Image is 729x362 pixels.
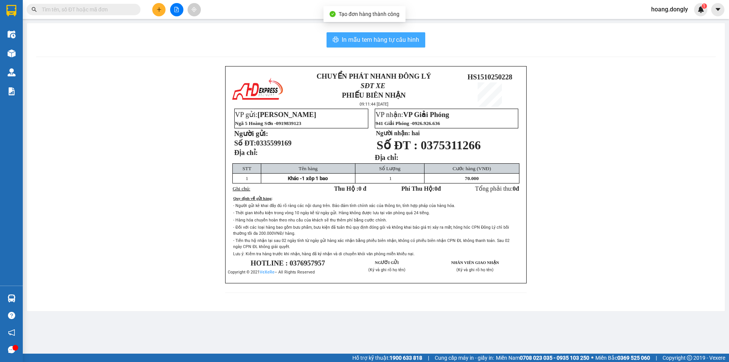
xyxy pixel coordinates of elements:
[188,3,201,16] button: aim
[235,111,316,119] span: VP gửi:
[595,354,650,362] span: Miền Bắc
[715,6,721,13] span: caret-down
[520,355,589,361] strong: 0708 023 035 - 0935 103 250
[361,82,385,90] span: SĐT XE
[260,270,275,275] a: VeXeRe
[330,11,336,17] span: check-circle
[342,35,419,44] span: In mẫu tem hàng tự cấu hình
[656,354,657,362] span: |
[513,185,516,192] span: 0
[233,203,455,208] span: - Người gửi kê khai đầy đủ rõ ràng các nội dung trên. Bảo đảm tính chính xác của thông tin, tính ...
[8,49,16,57] img: warehouse-icon
[516,185,519,192] span: đ
[389,175,392,181] span: 1
[376,120,440,126] span: 941 Giải Phóng -
[174,7,179,12] span: file-add
[233,218,387,223] span: - Hàng hóa chuyển hoàn theo nhu cầu của khách sẽ thu thêm phí bằng cước chính.
[401,185,441,192] strong: Phí Thu Hộ: đ
[246,175,248,181] span: 1
[6,5,16,16] img: logo-vxr
[703,3,705,9] span: 1
[233,196,271,201] span: Quy định về gửi hàng
[711,3,724,16] button: caret-down
[428,354,429,362] span: |
[233,251,415,256] span: Lưu ý: Kiểm tra hàng trước khi nhận, hàng đã ký nhận và di chuyển khỏi văn phòng miễn khiếu nại.
[412,120,440,126] span: 0926.926.636
[235,120,301,126] span: Ngã 5 Hoàng Sơn -
[42,5,131,14] input: Tìm tên, số ĐT hoặc mã đơn
[302,175,328,181] span: 1 xôp 1 bao
[156,7,162,12] span: plus
[403,111,449,119] span: VP Giải Phóng
[234,149,258,156] strong: Địa chỉ:
[8,68,16,76] img: warehouse-icon
[591,356,593,359] span: ⚪️
[299,166,318,171] span: Tên hàng
[327,32,425,47] button: printerIn mẫu tem hàng tự cấu hình
[80,31,125,39] span: HS1510250217
[256,139,292,147] span: 0335599169
[390,355,422,361] strong: 1900 633 818
[375,261,399,265] strong: NGƯỜI GỬI
[342,91,406,99] strong: PHIẾU BIÊN NHẬN
[375,153,398,161] strong: Địa chỉ:
[368,267,406,272] span: (Ký và ghi rõ họ tên)
[8,30,16,38] img: warehouse-icon
[30,42,71,58] strong: PHIẾU BIÊN NHẬN
[276,120,301,126] span: 0919839123
[421,138,481,152] span: 0375311266
[8,294,16,302] img: warehouse-icon
[251,259,325,267] span: HOTLINE : 0376957957
[8,87,16,95] img: solution-icon
[496,354,589,362] span: Miền Nam
[233,225,509,236] span: - Đối với các loại hàng bao gồm bưu phẩm, bưu kiện đã tuân thủ quy định đóng gói và không khai bá...
[234,139,292,147] strong: Số ĐT:
[234,130,268,138] strong: Người gửi:
[453,166,491,171] span: Cước hàng (VNĐ)
[434,185,437,192] span: 0
[412,130,420,136] span: hai
[456,267,494,272] span: (Ký và ghi rõ họ tên)
[687,355,692,360] span: copyright
[228,270,315,275] span: Copyright © 2021 – All Rights Reserved
[233,186,250,191] span: Ghi chú:
[376,111,449,119] span: VP nhận:
[32,7,37,12] span: search
[339,11,399,17] span: Tạo đơn hàng thành công
[465,175,479,181] span: 70.000
[376,130,410,136] strong: Người nhận:
[333,36,339,44] span: printer
[152,3,166,16] button: plus
[191,7,197,12] span: aim
[645,5,694,14] span: hoang.dongly
[451,261,499,265] strong: NHÂN VIÊN GIAO NHẬN
[435,354,494,362] span: Cung cấp máy in - giấy in:
[8,312,15,319] span: question-circle
[697,6,704,13] img: icon-new-feature
[702,3,707,9] sup: 1
[317,72,431,80] strong: CHUYỂN PHÁT NHANH ĐÔNG LÝ
[271,196,273,201] span: :
[170,3,183,16] button: file-add
[360,102,388,107] span: 09:11:44 [DATE]
[242,166,251,171] span: STT
[617,355,650,361] strong: 0369 525 060
[8,329,15,336] span: notification
[358,185,366,192] span: 0 đ
[233,238,510,249] span: - Tiền thu hộ nhận lại sau 02 ngày tính từ ngày gửi hàng xác nhận bằng phiếu biên nhận, không có ...
[8,346,15,353] span: message
[288,175,302,181] span: Khác -
[4,22,21,49] img: logo
[233,210,430,215] span: - Thời gian khiếu kiện trong vòng 10 ngày kể từ ngày gửi. Hàng không được lưu tại văn phòng quá 2...
[334,185,366,192] strong: Thu Hộ :
[475,185,519,192] span: Tổng phải thu:
[377,138,418,152] span: Số ĐT :
[38,32,62,40] span: SĐT XE
[257,111,316,119] span: [PERSON_NAME]
[352,354,422,362] span: Hỗ trợ kỹ thuật:
[467,73,512,81] span: HS1510250228
[231,76,284,103] img: logo
[379,166,401,171] span: Số Lượng
[25,6,77,31] strong: CHUYỂN PHÁT NHANH ĐÔNG LÝ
